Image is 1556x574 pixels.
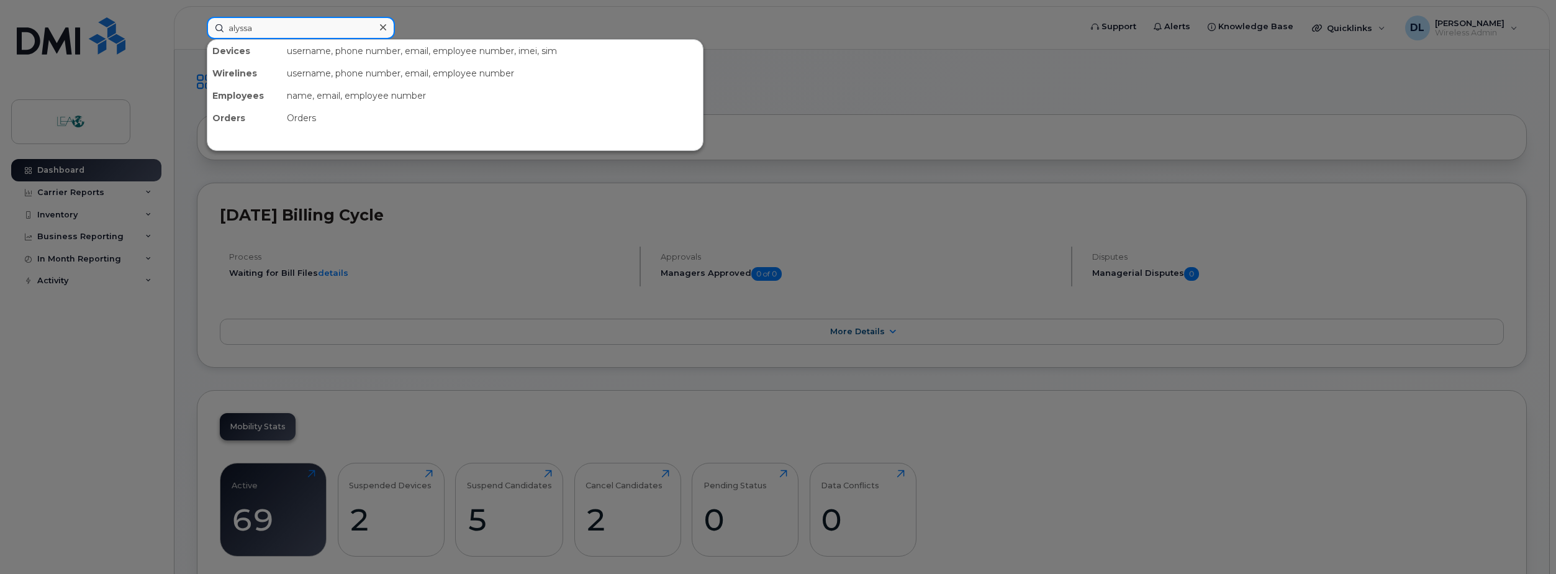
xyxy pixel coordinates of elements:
[282,40,703,62] div: username, phone number, email, employee number, imei, sim
[207,84,282,107] div: Employees
[282,84,703,107] div: name, email, employee number
[207,40,282,62] div: Devices
[282,62,703,84] div: username, phone number, email, employee number
[207,107,282,129] div: Orders
[207,62,282,84] div: Wirelines
[282,107,703,129] div: Orders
